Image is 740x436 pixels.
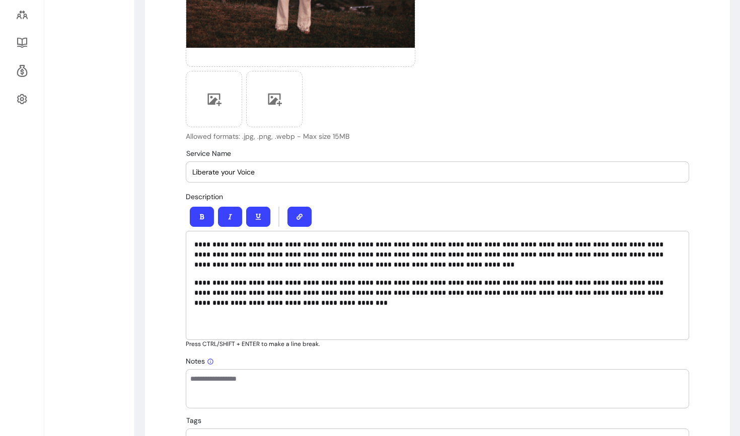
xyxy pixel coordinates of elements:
a: Refer & Earn [12,59,32,83]
span: Tags [186,416,201,425]
span: Notes [186,357,214,366]
input: Service Name [192,167,683,177]
a: Clients [12,3,32,27]
textarea: Add your own notes [190,374,685,404]
a: Settings [12,87,32,111]
p: Allowed formats: .jpg, .png, .webp - Max size 15MB [186,131,415,141]
span: Service Name [186,149,231,158]
a: Resources [12,31,32,55]
p: Press CTRL/SHIFT + ENTER to make a line break. [186,340,689,348]
span: Description [186,192,223,201]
